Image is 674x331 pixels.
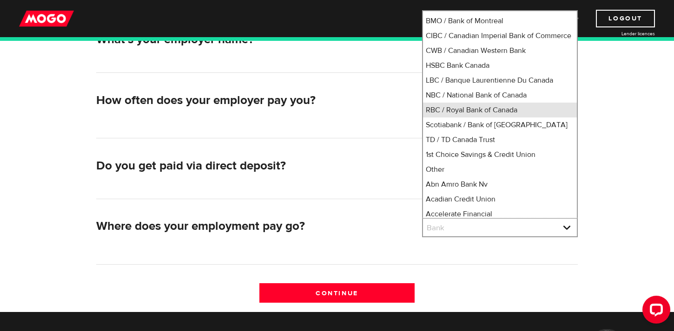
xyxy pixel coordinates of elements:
[423,58,577,73] li: HSBC Bank Canada
[635,292,674,331] iframe: LiveChat chat widget
[423,13,577,28] li: BMO / Bank of Montreal
[423,132,577,147] li: TD / TD Canada Trust
[259,283,415,303] input: Continue
[96,159,415,173] h2: Do you get paid via direct deposit?
[96,93,415,108] h2: How often does your employer pay you?
[596,10,655,27] a: Logout
[423,177,577,192] li: Abn Amro Bank Nv
[423,28,577,43] li: CIBC / Canadian Imperial Bank of Commerce
[423,207,577,221] li: Accelerate Financial
[423,43,577,58] li: CWB / Canadian Western Bank
[96,219,415,234] h2: Where does your employment pay go?
[423,117,577,132] li: Scotiabank / Bank of [GEOGRAPHIC_DATA]
[423,192,577,207] li: Acadian Credit Union
[423,103,577,117] li: RBC / Royal Bank of Canada
[585,30,655,37] a: Lender licences
[423,147,577,162] li: 1st Choice Savings & Credit Union
[19,10,74,27] img: mogo_logo-11ee424be714fa7cbb0f0f49df9e16ec.png
[423,162,577,177] li: Other
[423,88,577,103] li: NBC / National Bank of Canada
[423,73,577,88] li: LBC / Banque Laurentienne Du Canada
